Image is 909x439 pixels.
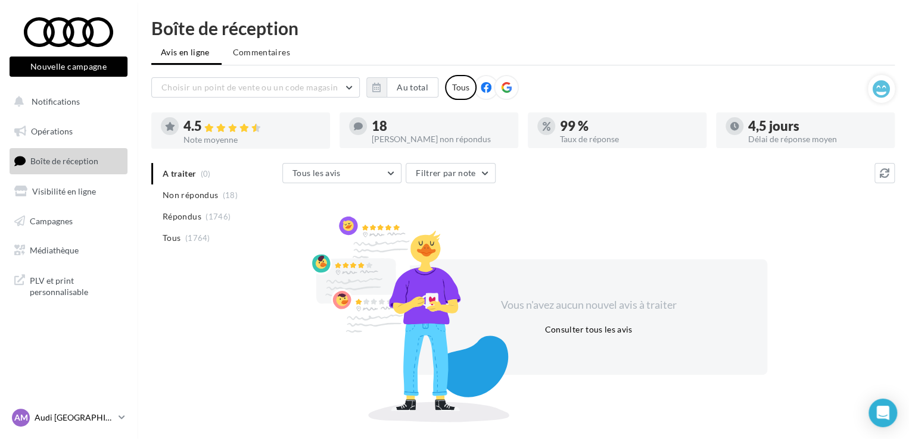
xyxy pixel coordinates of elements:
[540,322,637,337] button: Consulter tous les avis
[10,406,127,429] a: AM Audi [GEOGRAPHIC_DATA]
[7,89,125,114] button: Notifications
[560,135,697,143] div: Taux de réponse
[445,75,477,100] div: Tous
[366,77,438,98] button: Au total
[7,179,130,204] a: Visibilité en ligne
[7,238,130,263] a: Médiathèque
[292,168,341,178] span: Tous les avis
[151,77,360,98] button: Choisir un point de vente ou un code magasin
[406,163,496,183] button: Filtrer par note
[7,119,130,144] a: Opérations
[163,211,201,222] span: Répondus
[372,135,509,143] div: [PERSON_NAME] non répondus
[387,77,438,98] button: Au total
[30,215,73,225] span: Campagnes
[14,412,28,424] span: AM
[35,412,114,424] p: Audi [GEOGRAPHIC_DATA]
[161,82,338,92] span: Choisir un point de vente ou un code magasin
[10,57,127,77] button: Nouvelle campagne
[868,399,897,427] div: Open Intercom Messenger
[748,120,885,133] div: 4,5 jours
[30,156,98,166] span: Boîte de réception
[183,120,320,133] div: 4.5
[282,163,401,183] button: Tous les avis
[233,46,290,58] span: Commentaires
[7,209,130,234] a: Campagnes
[560,120,697,133] div: 99 %
[151,19,895,37] div: Boîte de réception
[7,148,130,174] a: Boîte de réception
[31,126,73,136] span: Opérations
[32,96,80,106] span: Notifications
[748,135,885,143] div: Délai de réponse moyen
[372,120,509,133] div: 18
[486,297,691,313] div: Vous n'avez aucun nouvel avis à traiter
[30,245,79,255] span: Médiathèque
[7,268,130,303] a: PLV et print personnalisable
[163,189,218,201] span: Non répondus
[183,136,320,144] div: Note moyenne
[223,190,238,200] span: (18)
[206,212,231,221] span: (1746)
[163,232,180,244] span: Tous
[32,186,96,196] span: Visibilité en ligne
[30,272,123,298] span: PLV et print personnalisable
[185,233,210,243] span: (1764)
